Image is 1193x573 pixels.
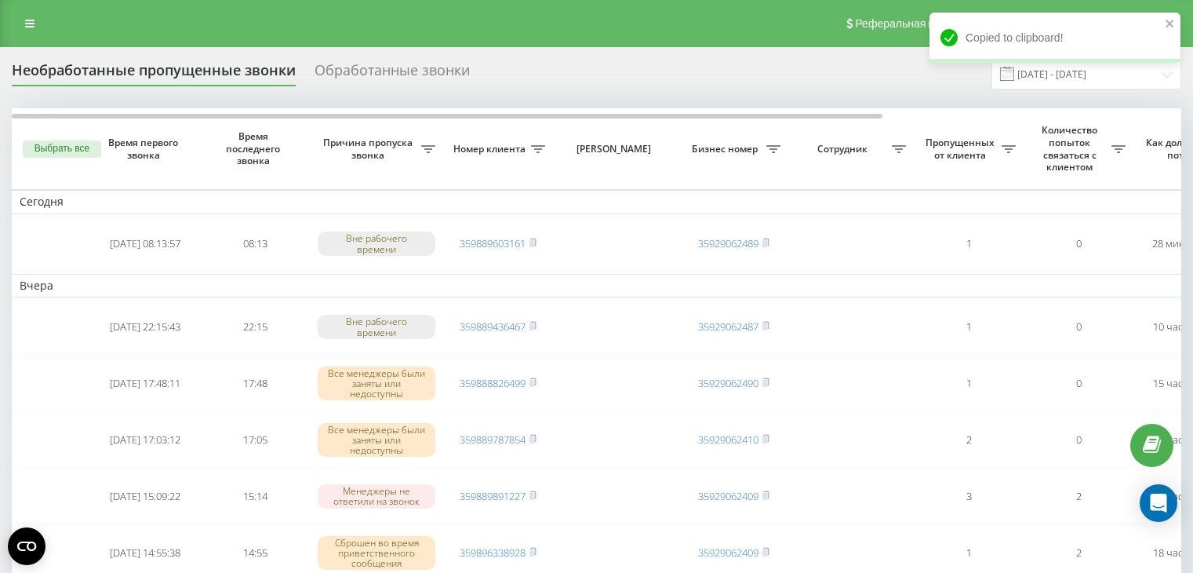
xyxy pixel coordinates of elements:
[855,17,984,30] span: Реферальная программа
[200,357,310,411] td: 17:48
[318,536,435,571] div: Сброшен во время приветственного сообщения
[318,367,435,401] div: Все менеджеры были заняты или недоступны
[929,13,1180,63] div: Copied to clipboard!
[1024,414,1133,467] td: 0
[318,315,435,338] div: Вне рабочего времени
[460,236,526,250] a: 359889603161
[460,489,526,503] a: 359889891227
[1024,301,1133,354] td: 0
[914,357,1024,411] td: 1
[460,376,526,390] a: 359888826499
[922,137,1002,161] span: Пропущенных от клиента
[914,469,1024,523] td: 3
[566,143,665,155] span: [PERSON_NAME]
[698,319,758,334] a: 35929062487
[1031,124,1111,173] span: Количество попыток связаться с клиентом
[914,414,1024,467] td: 2
[23,141,101,158] button: Выбрать все
[1024,217,1133,271] td: 0
[796,143,892,155] span: Сотрудник
[90,414,200,467] td: [DATE] 17:03:12
[318,137,421,161] span: Причина пропуска звонка
[698,236,758,250] a: 35929062489
[318,232,435,255] div: Вне рабочего времени
[318,484,435,508] div: Менеджеры не ответили на звонок
[460,432,526,447] a: 359889787854
[1024,469,1133,523] td: 2
[698,546,758,560] a: 35929062409
[90,301,200,354] td: [DATE] 22:15:43
[200,217,310,271] td: 08:13
[698,376,758,390] a: 35929062490
[12,62,296,86] div: Необработанные пропущенные звонки
[8,527,45,565] button: Open CMP widget
[698,432,758,447] a: 35929062410
[318,423,435,458] div: Все менеджеры были заняты или недоступны
[90,469,200,523] td: [DATE] 15:09:22
[1165,17,1176,32] button: close
[460,319,526,334] a: 359889436467
[213,130,297,167] span: Время последнего звонка
[200,469,310,523] td: 15:14
[200,301,310,354] td: 22:15
[103,137,187,161] span: Время первого звонка
[90,217,200,271] td: [DATE] 08:13:57
[914,217,1024,271] td: 1
[460,546,526,560] a: 359896338928
[1140,484,1177,522] div: Open Intercom Messenger
[914,301,1024,354] td: 1
[1024,357,1133,411] td: 0
[90,357,200,411] td: [DATE] 17:48:11
[315,62,470,86] div: Обработанные звонки
[698,489,758,503] a: 35929062409
[686,143,766,155] span: Бизнес номер
[200,414,310,467] td: 17:05
[451,143,531,155] span: Номер клиента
